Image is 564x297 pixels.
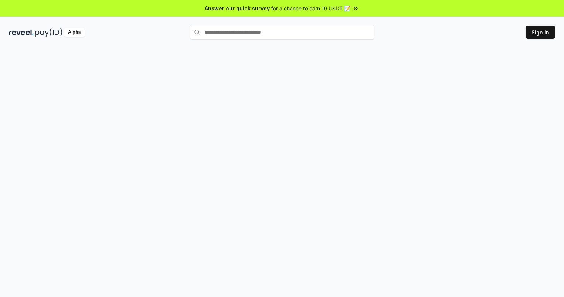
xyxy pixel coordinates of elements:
span: Answer our quick survey [205,4,270,12]
img: pay_id [35,28,62,37]
button: Sign In [526,26,555,39]
img: reveel_dark [9,28,34,37]
div: Alpha [64,28,85,37]
span: for a chance to earn 10 USDT 📝 [271,4,350,12]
